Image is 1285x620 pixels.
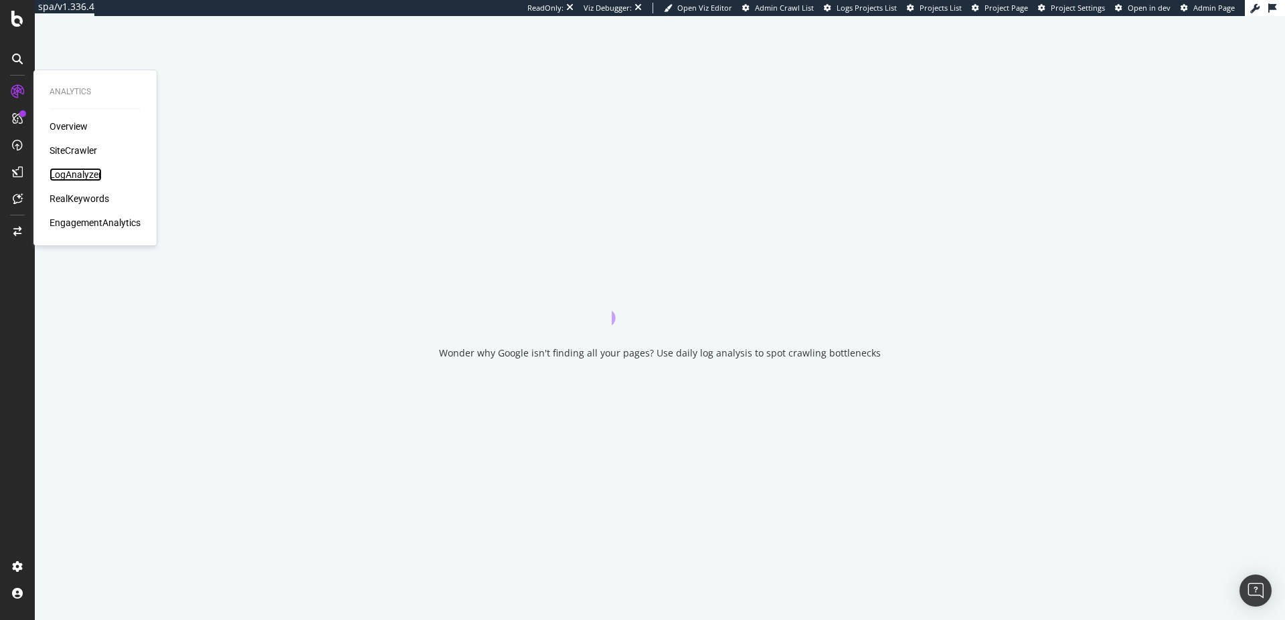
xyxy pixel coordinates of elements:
span: Admin Crawl List [755,3,814,13]
div: ReadOnly: [527,3,564,13]
span: Open in dev [1128,3,1171,13]
a: Open in dev [1115,3,1171,13]
div: Viz Debugger: [584,3,632,13]
a: RealKeywords [50,192,109,205]
a: Admin Page [1181,3,1235,13]
a: Project Page [972,3,1028,13]
a: LogAnalyzer [50,168,102,181]
a: Overview [50,120,88,133]
span: Open Viz Editor [677,3,732,13]
a: EngagementAnalytics [50,216,141,229]
div: animation [612,277,708,325]
a: Project Settings [1038,3,1105,13]
span: Project Settings [1051,3,1105,13]
a: Projects List [907,3,962,13]
a: Open Viz Editor [664,3,732,13]
div: Open Intercom Messenger [1239,575,1272,607]
a: Admin Crawl List [742,3,814,13]
a: Logs Projects List [824,3,897,13]
span: Project Page [984,3,1028,13]
div: Wonder why Google isn't finding all your pages? Use daily log analysis to spot crawling bottlenecks [439,346,881,360]
span: Projects List [920,3,962,13]
div: Analytics [50,86,141,98]
span: Logs Projects List [837,3,897,13]
span: Admin Page [1193,3,1235,13]
a: SiteCrawler [50,144,97,157]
